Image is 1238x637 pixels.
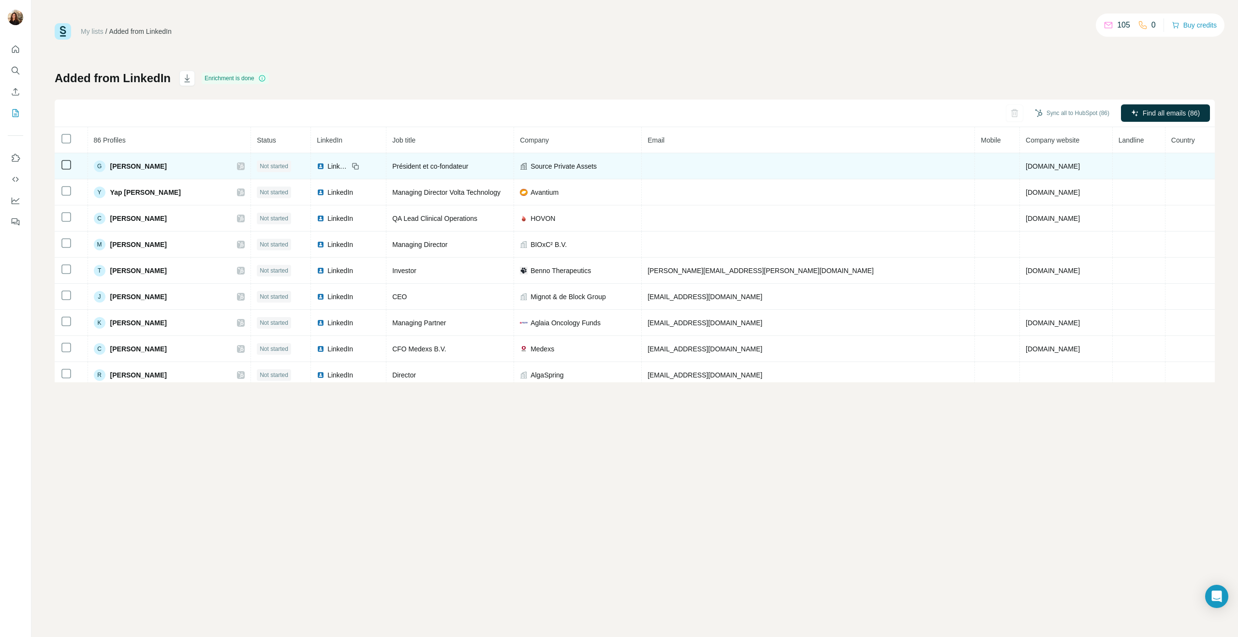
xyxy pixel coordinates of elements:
div: T [94,265,105,276]
button: Search [8,62,23,79]
img: LinkedIn logo [317,293,324,301]
span: [PERSON_NAME] [110,161,167,171]
span: Source Private Assets [531,161,597,171]
a: My lists [81,28,103,35]
span: [EMAIL_ADDRESS][DOMAIN_NAME] [648,371,762,379]
img: Surfe Logo [55,23,71,40]
span: BIOxC² B.V. [531,240,567,249]
span: [DOMAIN_NAME] [1026,188,1080,196]
div: R [94,369,105,381]
img: LinkedIn logo [317,241,324,248]
p: 0 [1151,19,1156,31]
p: 105 [1117,19,1130,31]
span: [DOMAIN_NAME] [1026,267,1080,275]
div: Open Intercom Messenger [1205,585,1228,608]
span: Mignot & de Block Group [531,292,606,302]
span: Président et co-fondateur [392,162,468,170]
img: LinkedIn logo [317,215,324,222]
div: J [94,291,105,303]
img: company-logo [520,319,528,327]
span: [PERSON_NAME] [110,266,167,275]
span: QA Lead Clinical Operations [392,215,477,222]
div: C [94,343,105,355]
span: LinkedIn [327,292,353,302]
img: LinkedIn logo [317,267,324,275]
span: Investor [392,267,416,275]
img: company-logo [520,188,528,196]
span: [EMAIL_ADDRESS][DOMAIN_NAME] [648,319,762,327]
span: [PERSON_NAME] [110,292,167,302]
span: Medexs [531,344,554,354]
span: Avantium [531,188,559,197]
span: Company website [1026,136,1079,144]
button: Sync all to HubSpot (86) [1028,106,1116,120]
button: Feedback [8,213,23,231]
img: LinkedIn logo [317,345,324,353]
span: CFO Medexs B.V. [392,345,446,353]
button: Use Surfe API [8,171,23,188]
span: [DOMAIN_NAME] [1026,345,1080,353]
span: LinkedIn [327,161,349,171]
div: K [94,317,105,329]
span: [DOMAIN_NAME] [1026,162,1080,170]
span: Not started [260,266,288,275]
span: Country [1171,136,1195,144]
li: / [105,27,107,36]
img: LinkedIn logo [317,371,324,379]
span: Not started [260,318,288,327]
span: Job title [392,136,415,144]
img: Avatar [8,10,23,25]
div: Added from LinkedIn [109,27,172,36]
span: [PERSON_NAME] [110,344,167,354]
span: Status [257,136,276,144]
span: Company [520,136,549,144]
span: [EMAIL_ADDRESS][DOMAIN_NAME] [648,345,762,353]
div: Y [94,187,105,198]
span: Managing Director Volta Technology [392,188,501,196]
span: [PERSON_NAME] [110,214,167,223]
div: G [94,160,105,172]
span: LinkedIn [327,370,353,380]
span: [PERSON_NAME] [110,318,167,328]
img: LinkedIn logo [317,319,324,327]
button: Quick start [8,41,23,58]
img: LinkedIn logo [317,162,324,170]
span: CEO [392,293,407,301]
span: 86 Profiles [94,136,126,144]
span: LinkedIn [327,188,353,197]
span: HOVON [531,214,555,223]
span: Not started [260,371,288,379]
div: Enrichment is done [202,72,269,84]
img: LinkedIn logo [317,188,324,196]
span: Benno Therapeutics [531,266,591,275]
span: Not started [260,188,288,197]
button: Enrich CSV [8,83,23,101]
span: LinkedIn [317,136,342,144]
span: Managing Director [392,241,447,248]
span: Managing Partner [392,319,446,327]
span: Director [392,371,416,379]
span: LinkedIn [327,214,353,223]
div: C [94,213,105,224]
span: Not started [260,292,288,301]
span: Not started [260,240,288,249]
span: Email [648,136,664,144]
span: Not started [260,162,288,171]
img: company-logo [520,345,528,353]
span: LinkedIn [327,318,353,328]
span: Mobile [981,136,1001,144]
button: Find all emails (86) [1121,104,1210,122]
button: Use Surfe on LinkedIn [8,149,23,167]
span: [EMAIL_ADDRESS][DOMAIN_NAME] [648,293,762,301]
span: Not started [260,214,288,223]
button: My lists [8,104,23,122]
img: company-logo [520,267,528,275]
span: [DOMAIN_NAME] [1026,319,1080,327]
span: LinkedIn [327,266,353,275]
span: LinkedIn [327,344,353,354]
img: company-logo [520,215,528,222]
span: Landline [1119,136,1144,144]
span: Yap [PERSON_NAME] [110,188,181,197]
span: [PERSON_NAME] [110,370,167,380]
span: Not started [260,345,288,353]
